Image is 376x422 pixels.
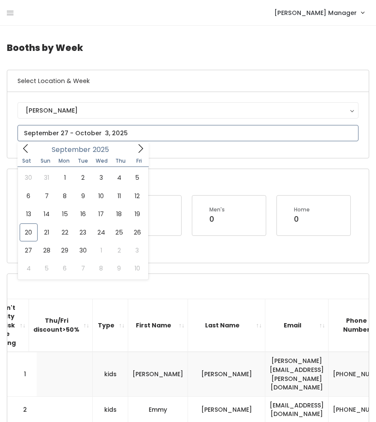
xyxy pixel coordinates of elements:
[92,158,111,163] span: Wed
[20,241,38,259] span: September 27, 2025
[111,158,130,163] span: Thu
[74,169,92,187] span: September 2, 2025
[188,299,265,352] th: Last Name: activate to sort column ascending
[38,223,56,241] span: September 21, 2025
[56,259,74,277] span: October 6, 2025
[128,259,146,277] span: October 10, 2025
[18,125,358,141] input: September 27 - October 3, 2025
[128,205,146,223] span: September 19, 2025
[128,223,146,241] span: September 26, 2025
[56,205,74,223] span: September 15, 2025
[265,299,329,352] th: Email: activate to sort column ascending
[7,70,369,92] h6: Select Location & Week
[92,241,110,259] span: October 1, 2025
[20,259,38,277] span: October 4, 2025
[56,223,74,241] span: September 22, 2025
[56,187,74,205] span: September 8, 2025
[52,146,91,153] span: September
[73,158,92,163] span: Tue
[294,214,310,225] div: 0
[265,352,329,396] td: [PERSON_NAME][EMAIL_ADDRESS][PERSON_NAME][DOMAIN_NAME]
[74,187,92,205] span: September 9, 2025
[128,241,146,259] span: October 3, 2025
[18,158,36,163] span: Sat
[36,158,55,163] span: Sun
[38,187,56,205] span: September 7, 2025
[128,187,146,205] span: September 12, 2025
[110,205,128,223] span: September 18, 2025
[56,169,74,187] span: September 1, 2025
[29,299,93,352] th: Thu/Fri discount&gt;50%: activate to sort column ascending
[18,102,358,119] button: [PERSON_NAME]
[74,259,92,277] span: October 7, 2025
[274,8,357,18] span: [PERSON_NAME] Manager
[20,187,38,205] span: September 6, 2025
[128,169,146,187] span: September 5, 2025
[92,223,110,241] span: September 24, 2025
[188,352,265,396] td: [PERSON_NAME]
[92,205,110,223] span: September 17, 2025
[26,106,350,115] div: [PERSON_NAME]
[128,299,188,352] th: First Name: activate to sort column ascending
[209,214,225,225] div: 0
[38,259,56,277] span: October 5, 2025
[38,205,56,223] span: September 14, 2025
[294,206,310,214] div: Home
[93,299,128,352] th: Type: activate to sort column ascending
[209,206,225,214] div: Men's
[20,223,38,241] span: September 20, 2025
[110,259,128,277] span: October 9, 2025
[91,144,116,155] input: Year
[38,241,56,259] span: September 28, 2025
[56,241,74,259] span: September 29, 2025
[110,223,128,241] span: September 25, 2025
[7,352,37,396] td: 1
[266,3,373,22] a: [PERSON_NAME] Manager
[110,187,128,205] span: September 11, 2025
[110,241,128,259] span: October 2, 2025
[93,352,128,396] td: kids
[74,223,92,241] span: September 23, 2025
[38,169,56,187] span: August 31, 2025
[74,205,92,223] span: September 16, 2025
[128,352,188,396] td: [PERSON_NAME]
[55,158,73,163] span: Mon
[130,158,149,163] span: Fri
[92,187,110,205] span: September 10, 2025
[20,169,38,187] span: August 30, 2025
[110,169,128,187] span: September 4, 2025
[92,169,110,187] span: September 3, 2025
[20,205,38,223] span: September 13, 2025
[92,259,110,277] span: October 8, 2025
[7,36,369,59] h4: Booths by Week
[74,241,92,259] span: September 30, 2025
